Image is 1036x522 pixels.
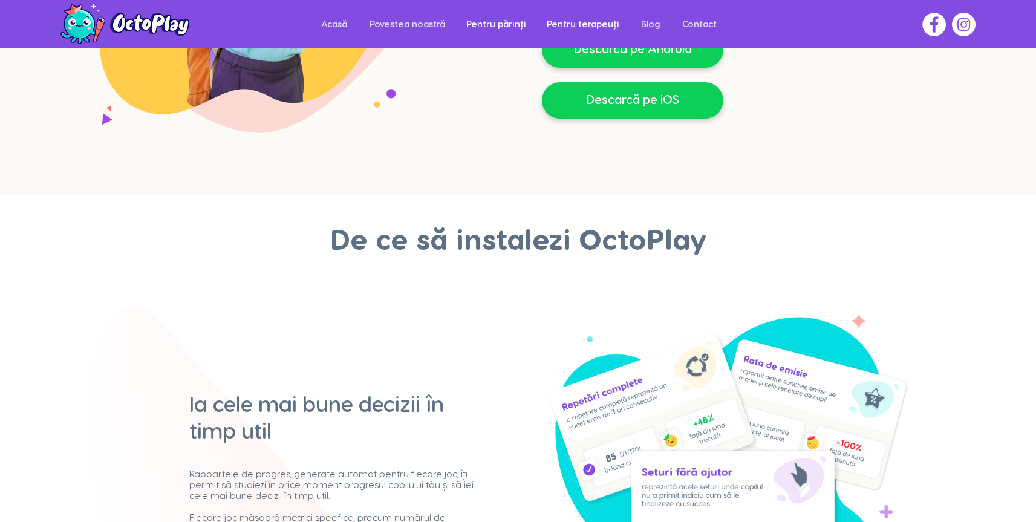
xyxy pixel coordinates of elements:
[309,11,359,38] a: Acasă
[189,469,480,502] p: Rapoartele de progres, generate automat pentru fiecare joc, îți permit să studiezi în orice momen...
[922,13,946,36] img: Facebook
[952,13,976,36] img: Instagram
[676,11,723,38] p: Contact
[455,11,537,38] a: Pentru părinți
[460,11,532,38] p: Pentru părinți
[635,11,666,38] p: Blog
[542,82,723,119] a: Descarcă pe iOS
[587,92,679,109] span: Descarcă pe iOS
[330,227,706,255] span: De ce să instalezi OctoPlay
[309,11,728,38] nav: Site
[315,11,353,38] p: Acasă
[671,11,728,38] a: Contact
[537,11,630,38] a: Pentru terapeuți
[922,13,976,36] ul: Social Bar
[574,41,692,58] span: Descarcă pe Android
[630,11,671,38] a: Blog
[541,11,625,38] p: Pentru terapeuți
[542,31,723,68] a: Descarcă pe Android
[359,11,455,38] a: Povestea noastră
[189,394,444,443] span: Ia cele mai bune decizii în timp util
[363,11,451,38] p: Povestea noastră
